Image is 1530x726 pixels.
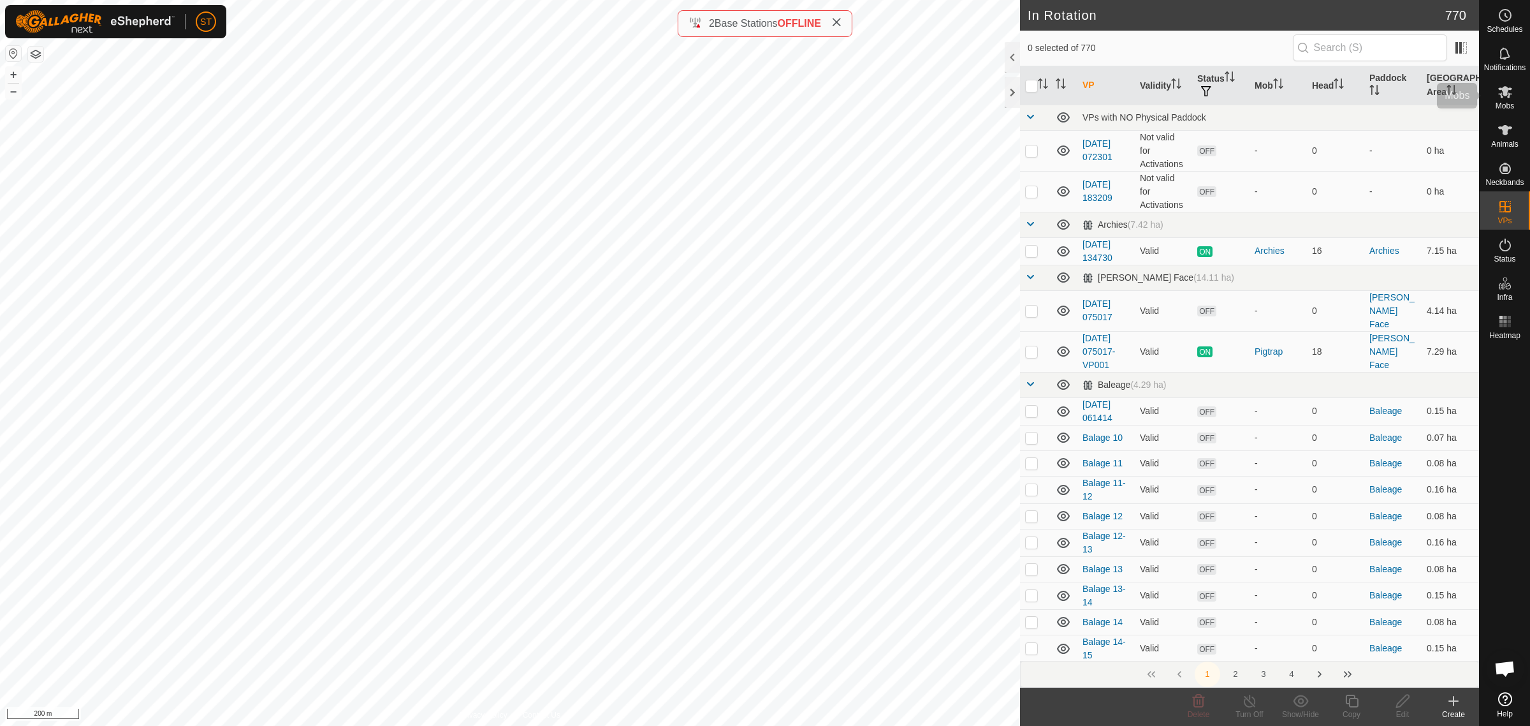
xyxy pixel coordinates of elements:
span: OFF [1197,511,1216,522]
div: Copy [1326,709,1377,720]
span: OFF [1197,433,1216,443]
p-sorticon: Activate to sort [1446,87,1457,97]
td: Not valid for Activations [1135,171,1192,212]
a: [DATE] 075017 [1082,299,1112,322]
a: [DATE] 072301 [1082,138,1112,162]
td: 0 [1307,450,1364,476]
span: ST [200,15,212,29]
th: Status [1192,66,1249,105]
span: OFF [1197,564,1216,575]
td: Valid [1135,331,1192,372]
span: OFF [1197,591,1216,602]
td: 0.08 ha [1422,450,1479,476]
span: OFF [1197,644,1216,655]
td: 0 [1307,556,1364,582]
td: Valid [1135,397,1192,425]
div: Create [1428,709,1479,720]
td: 0.07 ha [1422,425,1479,450]
a: Contact Us [523,709,560,721]
td: 0.08 ha [1422,556,1479,582]
span: OFF [1197,406,1216,417]
td: 16 [1307,237,1364,265]
span: OFF [1197,538,1216,549]
a: Baleage [1369,590,1402,600]
td: 0 [1307,290,1364,331]
span: ON [1197,346,1213,357]
span: Help [1497,710,1513,718]
td: 0 [1307,609,1364,635]
td: - [1364,130,1422,171]
td: 0.08 ha [1422,503,1479,529]
span: (7.42 ha) [1128,219,1163,230]
div: - [1255,144,1302,158]
td: Valid [1135,503,1192,529]
button: Reset Map [6,46,21,61]
a: Help [1480,687,1530,723]
div: - [1255,457,1302,470]
div: [PERSON_NAME] Face [1082,272,1234,283]
div: - [1255,642,1302,655]
td: Valid [1135,237,1192,265]
td: Valid [1135,529,1192,556]
td: Valid [1135,476,1192,503]
div: Pigtrap [1255,345,1302,359]
span: 0 selected of 770 [1028,41,1293,55]
span: (4.29 ha) [1130,380,1166,390]
td: 4.14 ha [1422,290,1479,331]
div: VPs with NO Physical Paddock [1082,112,1474,122]
p-sorticon: Activate to sort [1369,87,1380,97]
p-sorticon: Activate to sort [1273,80,1283,91]
a: Baleage [1369,458,1402,468]
td: 0.15 ha [1422,397,1479,425]
td: 0 [1307,529,1364,556]
div: - [1255,404,1302,418]
span: OFF [1197,617,1216,628]
span: Mobs [1496,102,1514,110]
a: [DATE] 061414 [1082,399,1112,423]
td: Valid [1135,582,1192,609]
td: 0 [1307,582,1364,609]
span: OFF [1197,145,1216,156]
span: Notifications [1484,64,1526,71]
a: Balage 10 [1082,433,1123,443]
th: Validity [1135,66,1192,105]
td: 0 ha [1422,171,1479,212]
span: Neckbands [1485,179,1524,186]
a: Balage 14 [1082,617,1123,627]
span: OFF [1197,306,1216,316]
a: [DATE] 134730 [1082,239,1112,263]
span: VPs [1497,217,1512,225]
span: Status [1494,255,1515,263]
span: 770 [1445,6,1466,25]
td: 0 [1307,171,1364,212]
div: - [1255,616,1302,629]
button: – [6,84,21,99]
a: Archies [1369,246,1399,256]
div: - [1255,431,1302,445]
span: Animals [1491,140,1519,148]
div: Open chat [1486,649,1524,688]
a: Balage 12 [1082,511,1123,521]
td: 0 [1307,635,1364,662]
span: OFF [1197,485,1216,496]
td: 0 [1307,397,1364,425]
td: 0.08 ha [1422,609,1479,635]
a: Balage 11-12 [1082,478,1126,501]
p-sorticon: Activate to sort [1225,73,1235,84]
td: Valid [1135,556,1192,582]
span: Delete [1188,710,1210,719]
th: Paddock [1364,66,1422,105]
div: - [1255,185,1302,198]
span: OFF [1197,458,1216,469]
td: 0 ha [1422,130,1479,171]
button: + [6,67,21,82]
div: Edit [1377,709,1428,720]
td: 0 [1307,503,1364,529]
a: Baleage [1369,643,1402,653]
button: Last Page [1335,662,1360,687]
div: Baleage [1082,380,1166,390]
th: VP [1077,66,1135,105]
a: Baleage [1369,511,1402,521]
div: Turn Off [1224,709,1275,720]
td: 18 [1307,331,1364,372]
